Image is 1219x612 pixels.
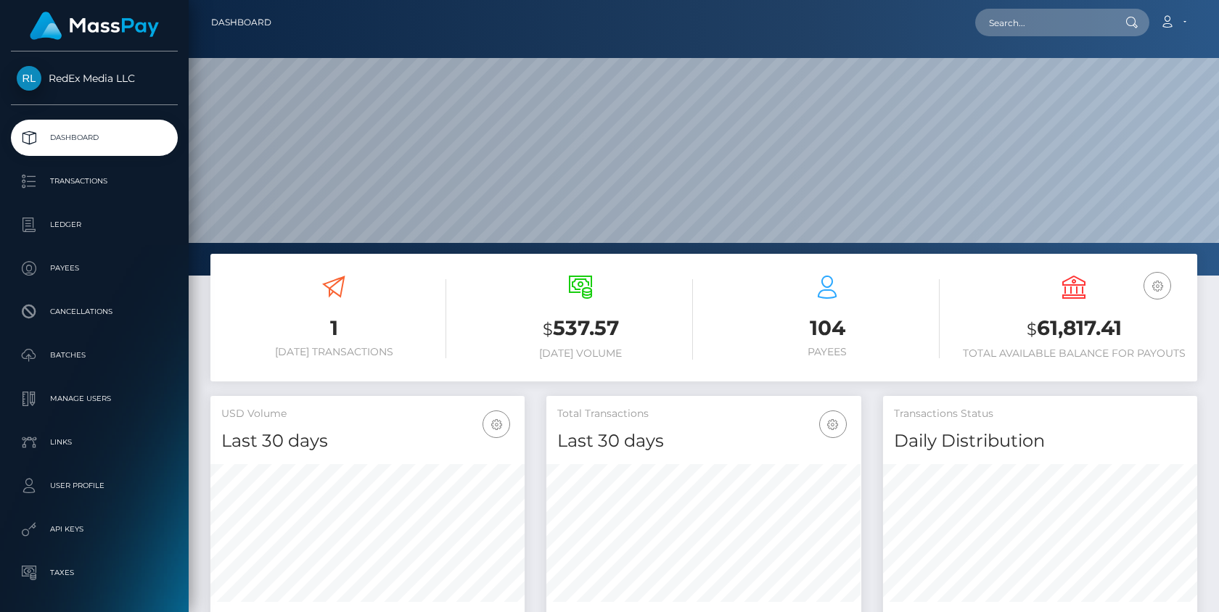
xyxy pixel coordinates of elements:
[17,127,172,149] p: Dashboard
[17,214,172,236] p: Ledger
[468,347,693,360] h6: [DATE] Volume
[961,347,1186,360] h6: Total Available Balance for Payouts
[17,66,41,91] img: RedEx Media LLC
[975,9,1112,36] input: Search...
[11,468,178,504] a: User Profile
[17,301,172,323] p: Cancellations
[715,346,940,358] h6: Payees
[17,344,172,366] p: Batches
[543,319,553,339] small: $
[221,429,514,454] h4: Last 30 days
[961,314,1186,344] h3: 61,817.41
[11,72,178,85] span: RedEx Media LLC
[11,294,178,330] a: Cancellations
[557,429,850,454] h4: Last 30 days
[11,511,178,547] a: API Keys
[11,555,178,591] a: Taxes
[894,407,1186,421] h5: Transactions Status
[17,257,172,279] p: Payees
[11,120,178,156] a: Dashboard
[17,431,172,453] p: Links
[11,424,178,460] a: Links
[221,346,446,358] h6: [DATE] Transactions
[11,381,178,417] a: Manage Users
[11,250,178,286] a: Payees
[11,207,178,243] a: Ledger
[17,388,172,410] p: Manage Users
[17,562,172,584] p: Taxes
[30,12,159,40] img: MassPay Logo
[11,163,178,199] a: Transactions
[557,407,850,421] h5: Total Transactions
[468,314,693,344] h3: 537.57
[11,337,178,373] a: Batches
[17,475,172,497] p: User Profile
[17,518,172,540] p: API Keys
[17,170,172,192] p: Transactions
[221,407,514,421] h5: USD Volume
[715,314,940,342] h3: 104
[894,429,1186,454] h4: Daily Distribution
[211,7,271,38] a: Dashboard
[221,314,446,342] h3: 1
[1027,319,1037,339] small: $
